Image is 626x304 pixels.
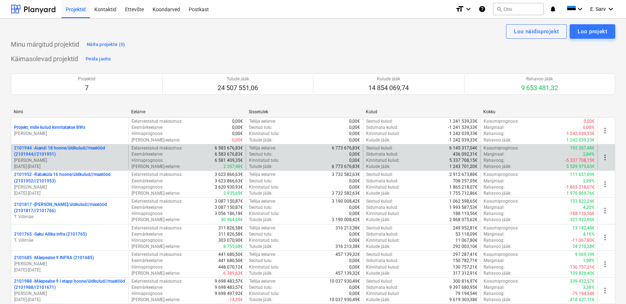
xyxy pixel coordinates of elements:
[601,233,609,242] span: more_vert
[14,214,125,220] p: T. Villmäe
[484,151,505,157] p: Marginaal :
[218,76,258,82] p: Tulude jääk
[332,198,360,204] p: 3 190 008,42€
[366,172,393,178] p: Seotud kulud :
[223,164,243,170] p: 2 267,48€
[249,258,273,264] p: Seotud tulu :
[132,270,180,276] p: [PERSON_NAME]-eelarve :
[583,151,595,157] p: 2,84%
[584,118,595,124] p: 0,00€
[479,5,486,13] i: Abikeskus
[366,164,390,170] p: Kulude jääk :
[484,198,519,204] p: Kasumiprognoos :
[366,151,398,157] p: Sidumata kulud :
[484,118,519,124] p: Kasumiprognoos :
[449,204,477,211] p: 1 993 587,53€
[215,157,243,164] p: 6 581 409,35€
[14,202,125,214] p: 2101817 - [PERSON_NAME]/üldkulud//maatööd (2101817//2101766)
[571,291,595,297] p: -79 194,54€
[575,252,595,258] p: 9 069,19€
[366,137,390,143] p: Kulude jääk :
[249,270,273,276] p: Tulude jääk :
[453,278,477,284] p: 300 816,97€
[484,284,505,291] p: Marginaal :
[366,258,398,264] p: Sidumata kulud :
[578,27,607,36] div: Loo projekt
[601,260,609,269] span: more_vert
[453,264,477,270] p: 130 757,21€
[14,157,125,164] p: [PERSON_NAME]
[484,225,519,231] p: Kasumiprognoos :
[132,151,163,157] p: Eesmärkeelarve :
[215,145,243,151] p: 6 583 676,83€
[570,297,595,303] p: 418 627,11€
[573,225,595,231] p: 13 142,48€
[449,131,477,137] p: 1 242 039,33€
[484,231,505,237] p: Marginaal :
[448,137,477,143] p: -1 242 039,33€
[249,198,276,204] p: Tellija eelarve :
[601,153,609,162] span: more_vert
[349,284,360,291] p: 0,00€
[484,278,519,284] p: Kasumiprognoos :
[14,231,125,244] div: 2101765 -Saku Allika infra (2101765)T. Villmäe
[484,252,519,258] p: Kasumiprognoos :
[132,244,180,250] p: [PERSON_NAME]-eelarve :
[449,145,477,151] p: 6 145 317,04€
[329,278,360,284] p: 10 037 930,49€
[132,252,183,258] p: Eelarvestatud maksumus :
[590,269,626,304] iframe: Chat Widget
[249,172,276,178] p: Tellija eelarve :
[84,53,113,65] button: Peida jaotis
[249,131,279,137] p: Kinnitatud tulu :
[218,225,243,231] p: 311 826,58€
[87,41,125,49] div: Näita projekte (0)
[332,172,360,178] p: 3 732 582,63€
[14,297,125,303] p: [DATE] - [DATE]
[349,291,360,297] p: 0,00€
[453,225,477,231] p: 249 952,81€
[218,264,243,270] p: 448 070,12€
[565,184,595,190] p: -1 865 218,07€
[132,178,163,184] p: Eesmärkeelarve :
[132,258,163,264] p: Eesmärkeelarve :
[455,237,477,244] p: 11 067,80€
[566,190,595,197] p: 1 976 869,76€
[249,190,273,197] p: Tulude jääk :
[366,284,398,291] p: Sidumata kulud :
[14,124,85,131] p: Projekt, mille kulud kinnitatakse BWs
[366,157,400,164] p: Kinnitatud kulud :
[14,255,125,273] div: 2101685 -Mäepealse 9 INFRA (2101685)[PERSON_NAME][DATE]-[DATE]
[218,84,258,92] p: 24 507 551,06
[228,297,243,303] p: -14,35€
[249,244,273,250] p: Tulude jääk :
[453,211,477,217] p: 188 110,56€
[570,198,595,204] p: 133 822,24€
[132,291,163,297] p: Hinnaprognoos :
[366,244,390,250] p: Kulude jääk :
[332,145,360,151] p: 6 773 676,83€
[583,178,595,184] p: 2,99%
[368,76,409,82] p: Kulude jääk
[449,184,477,190] p: 1 865 218,07€
[453,258,477,264] p: 150 782,71€
[14,172,125,197] div: 2101952 -Rabaküla 16 hoone/üldkulud//maatööd (2101952//2101953)[PERSON_NAME][DATE]-[DATE]
[366,118,393,124] p: Seotud kulud :
[484,270,511,276] p: Rahavoo jääk :
[449,284,477,291] p: 9 397 680,95€
[249,137,273,143] p: Tulude jääk :
[484,217,511,223] p: Rahavoo jääk :
[14,202,125,220] div: 2101817 -[PERSON_NAME]/üldkulud//maatööd (2101817//2101766)T. Villmäe
[14,124,125,137] div: Projekt, mille kulud kinnitatakse BWs[PERSON_NAME]
[249,124,273,131] p: Seotud tulu :
[565,157,595,164] p: -5 337 708,15€
[86,55,111,63] div: Peida jaotis
[566,164,595,170] p: 5 529 975,63€
[570,270,595,276] p: 139 826,40€
[132,225,183,231] p: Eelarvestatud maksumus :
[484,258,505,264] p: Marginaal :
[484,237,505,244] p: Rahavoog :
[249,211,279,217] p: Kinnitatud tulu :
[484,291,505,297] p: Rahavoog :
[484,178,505,184] p: Marginaal :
